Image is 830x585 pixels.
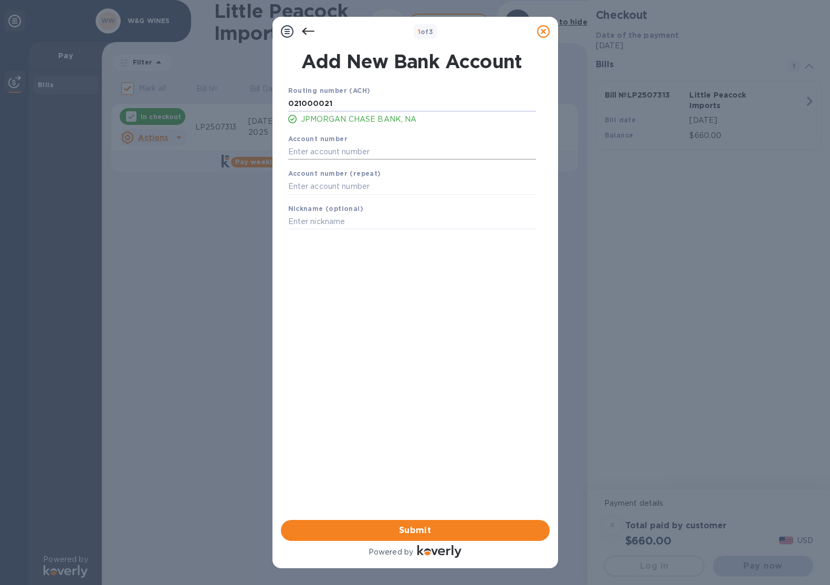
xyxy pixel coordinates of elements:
[288,179,536,195] input: Enter account number
[288,205,364,212] b: Nickname (optional)
[418,28,421,36] span: 1
[288,135,348,143] b: Account number
[281,520,550,541] button: Submit
[369,547,413,558] p: Powered by
[288,96,536,112] input: Enter routing number
[288,169,381,177] b: Account number (repeat)
[288,87,371,94] b: Routing number (ACH)
[288,214,536,230] input: Enter nickname
[301,114,536,125] p: JPMORGAN CHASE BANK, NA
[288,144,536,159] input: Enter account number
[417,545,461,558] img: Logo
[418,28,434,36] b: of 3
[289,524,541,537] span: Submit
[282,50,542,72] h1: Add New Bank Account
